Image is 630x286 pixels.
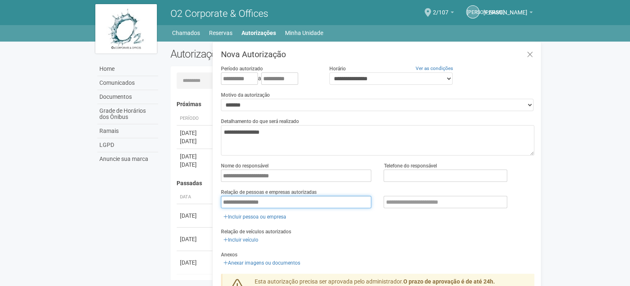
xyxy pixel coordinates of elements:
[221,118,299,125] label: Detalhamento do que será realizado
[180,137,210,145] div: [DATE]
[97,76,158,90] a: Comunicados
[466,5,479,19] a: [PERSON_NAME]
[241,27,276,39] a: Autorizações
[483,1,527,16] span: Juliana Oliveira
[221,188,317,196] label: Relação de pessoas e empresas autorizadas
[221,50,534,58] h3: Nova Autorização
[221,228,291,235] label: Relação de veículos autorizados
[170,48,346,60] h2: Autorizações
[433,10,454,17] a: 2/107
[172,27,200,39] a: Chamados
[221,65,263,72] label: Período autorizado
[329,65,346,72] label: Horário
[209,27,232,39] a: Reservas
[483,10,533,17] a: [PERSON_NAME]
[97,138,158,152] a: LGPD
[180,129,210,137] div: [DATE]
[97,124,158,138] a: Ramais
[384,162,437,170] label: Telefone do responsável
[177,180,529,186] h4: Passadas
[221,258,303,267] a: Anexar imagens ou documentos
[403,278,495,285] strong: O prazo de aprovação é de até 24h.
[97,90,158,104] a: Documentos
[177,191,214,204] th: Data
[97,104,158,124] a: Grade de Horários dos Ônibus
[221,212,289,221] a: Incluir pessoa ou empresa
[221,91,270,99] label: Motivo da autorização
[180,160,210,169] div: [DATE]
[177,112,214,126] th: Período
[221,162,269,170] label: Nome do responsável
[221,72,317,85] div: a
[285,27,323,39] a: Minha Unidade
[170,8,268,19] span: O2 Corporate & Offices
[180,258,210,267] div: [DATE]
[177,101,529,107] h4: Próximas
[180,212,210,220] div: [DATE]
[97,62,158,76] a: Home
[433,1,448,16] span: 2/107
[416,65,453,71] a: Ver as condições
[221,251,237,258] label: Anexos
[221,235,261,244] a: Incluir veículo
[97,152,158,166] a: Anuncie sua marca
[95,4,157,53] img: logo.jpg
[180,235,210,243] div: [DATE]
[180,152,210,160] div: [DATE]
